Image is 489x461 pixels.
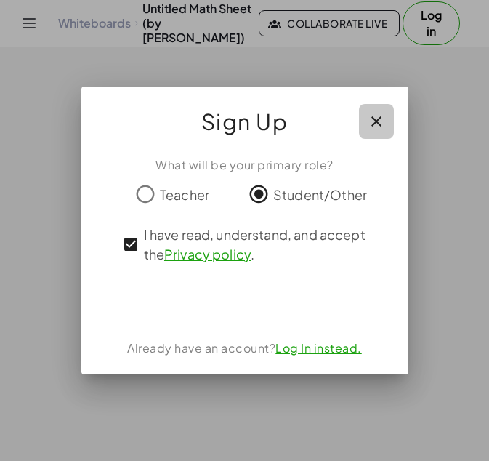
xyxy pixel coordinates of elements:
[160,185,209,204] span: Teacher
[144,225,372,264] span: I have read, understand, and accept the .
[99,340,391,357] div: Already have an account?
[169,286,321,318] iframe: Botón de Acceder con Google
[164,246,251,262] a: Privacy policy
[201,104,288,139] span: Sign Up
[275,340,362,356] a: Log In instead.
[99,156,391,174] div: What will be your primary role?
[273,185,367,204] span: Student/Other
